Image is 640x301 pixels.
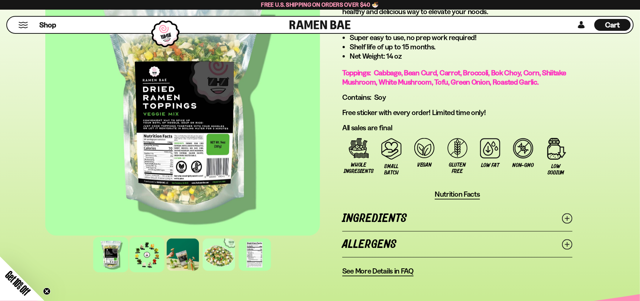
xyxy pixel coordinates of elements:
[342,108,486,117] span: Free sticker with every order! Limited time only!
[543,163,569,176] span: Low Sodium
[435,190,480,200] button: Nutrition Facts
[39,20,56,30] span: Shop
[344,162,373,174] span: Whole Ingredients
[261,1,379,8] span: Free U.S. Shipping on Orders over $40 🍜
[350,42,572,52] li: Shelf life of up to 15 months.
[342,93,386,102] span: Contains: Soy
[512,162,533,169] span: Non-GMO
[342,123,572,132] p: All sales are final
[605,20,620,29] span: Cart
[417,162,432,168] span: Vegan
[594,17,631,33] a: Cart
[342,266,414,276] span: See More Details in FAQ
[3,269,32,298] span: Get 10% Off
[43,288,50,295] button: Close teaser
[435,190,480,199] span: Nutrition Facts
[445,162,470,174] span: Gluten Free
[342,266,414,277] a: See More Details in FAQ
[342,206,572,231] a: Ingredients
[481,162,499,169] span: Low Fat
[379,163,405,176] span: Small Batch
[342,68,566,86] span: Toppings: Cabbage, Bean Curd, Carrot, Broccoli, Bok Choy, Corn, Shiitake Mushroom, White Mushroom...
[18,22,28,28] button: Mobile Menu Trigger
[39,19,56,31] a: Shop
[342,232,572,257] a: Allergens
[350,52,572,61] li: Net Weight: 14 oz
